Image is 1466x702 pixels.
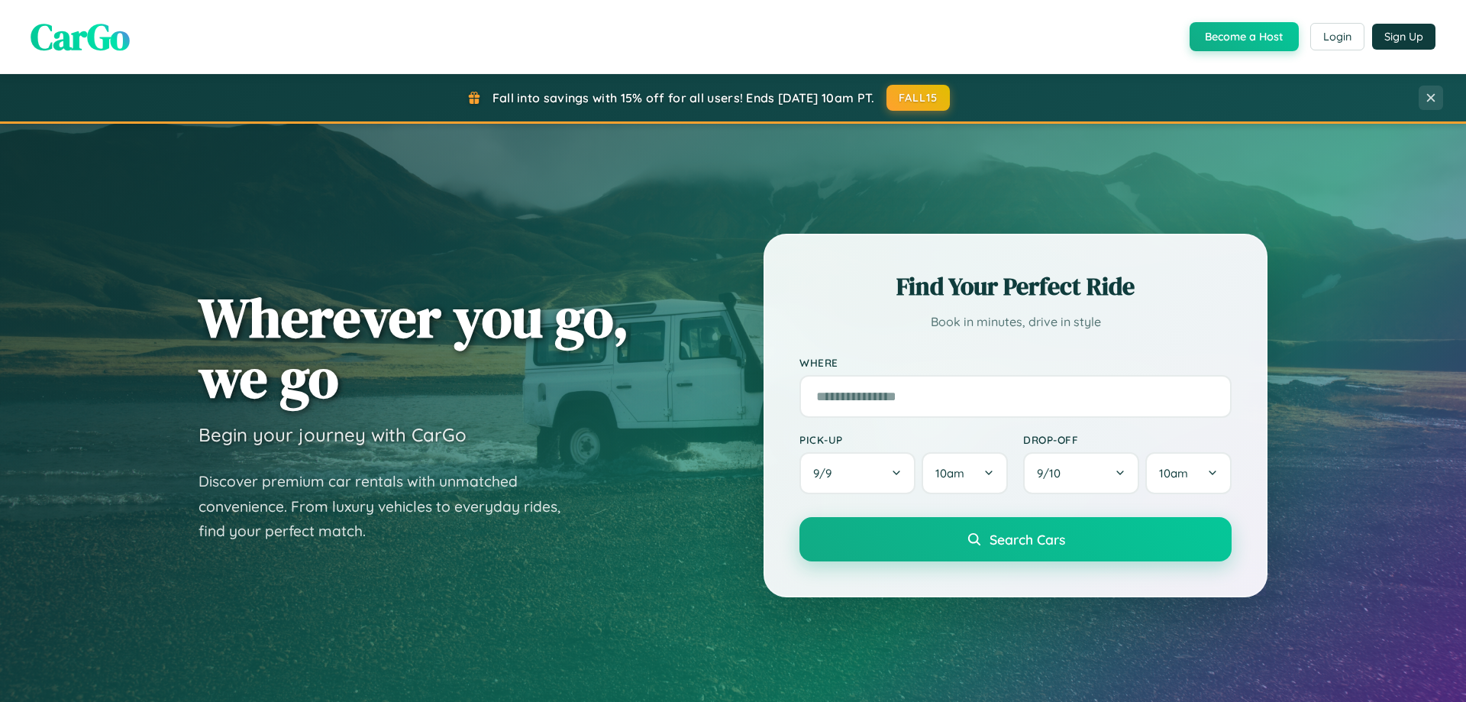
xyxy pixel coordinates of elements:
[1372,24,1435,50] button: Sign Up
[813,466,839,480] span: 9 / 9
[199,423,467,446] h3: Begin your journey with CarGo
[1023,433,1232,446] label: Drop-off
[799,433,1008,446] label: Pick-up
[922,452,1008,494] button: 10am
[1023,452,1139,494] button: 9/10
[492,90,875,105] span: Fall into savings with 15% off for all users! Ends [DATE] 10am PT.
[886,85,951,111] button: FALL15
[1310,23,1364,50] button: Login
[31,11,130,62] span: CarGo
[1159,466,1188,480] span: 10am
[990,531,1065,548] span: Search Cars
[799,452,915,494] button: 9/9
[1037,466,1068,480] span: 9 / 10
[799,356,1232,369] label: Where
[799,311,1232,333] p: Book in minutes, drive in style
[199,469,580,544] p: Discover premium car rentals with unmatched convenience. From luxury vehicles to everyday rides, ...
[799,270,1232,303] h2: Find Your Perfect Ride
[1190,22,1299,51] button: Become a Host
[1145,452,1232,494] button: 10am
[799,517,1232,561] button: Search Cars
[199,287,629,408] h1: Wherever you go, we go
[935,466,964,480] span: 10am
